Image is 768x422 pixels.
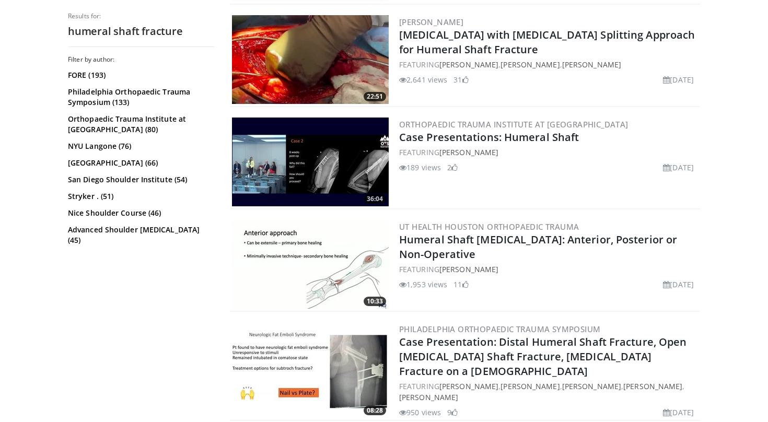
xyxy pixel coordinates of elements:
[232,15,389,104] img: fe61f686-b60f-4682-99a8-9cbfff0f136d.300x170_q85_crop-smart_upscale.jpg
[232,118,389,206] img: a74a2639-3721-4415-b1e4-416ba43fee11.300x170_q85_crop-smart_upscale.jpg
[439,264,498,274] a: [PERSON_NAME]
[68,191,212,202] a: Stryker . (51)
[399,119,629,130] a: Orthopaedic Trauma Institute at [GEOGRAPHIC_DATA]
[663,74,694,85] li: [DATE]
[399,17,463,27] a: [PERSON_NAME]
[364,194,386,204] span: 36:04
[68,208,212,218] a: Nice Shoulder Course (46)
[364,297,386,306] span: 10:33
[399,407,441,418] li: 950 views
[399,59,698,70] div: FEATURING , ,
[399,162,441,173] li: 189 views
[439,60,498,69] a: [PERSON_NAME]
[663,407,694,418] li: [DATE]
[399,335,686,378] a: Case Presentation: Distal Humeral Shaft Fracture, Open [MEDICAL_DATA] Shaft Fracture, [MEDICAL_DA...
[623,381,682,391] a: [PERSON_NAME]
[447,407,458,418] li: 9
[68,55,214,64] h3: Filter by author:
[453,279,468,290] li: 11
[68,225,212,245] a: Advanced Shoulder [MEDICAL_DATA] (45)
[399,392,458,402] a: [PERSON_NAME]
[68,25,214,38] h2: humeral shaft fracture
[399,28,695,56] a: [MEDICAL_DATA] with [MEDICAL_DATA] Splitting Approach for Humeral Shaft Fracture
[68,114,212,135] a: Orthopaedic Trauma Institute at [GEOGRAPHIC_DATA] (80)
[68,141,212,151] a: NYU Langone (76)
[501,381,560,391] a: [PERSON_NAME]
[501,60,560,69] a: [PERSON_NAME]
[453,74,468,85] li: 31
[439,381,498,391] a: [PERSON_NAME]
[68,12,214,20] p: Results for:
[68,158,212,168] a: [GEOGRAPHIC_DATA] (66)
[439,147,498,157] a: [PERSON_NAME]
[68,70,212,80] a: FORE (193)
[364,92,386,101] span: 22:51
[399,279,447,290] li: 1,953 views
[399,264,698,275] div: FEATURING
[447,162,458,173] li: 2
[663,162,694,173] li: [DATE]
[399,381,698,403] div: FEATURING , , , ,
[232,326,389,415] img: 3417ed90-590a-498c-af85-2b2e25254ea7.300x170_q85_crop-smart_upscale.jpg
[562,60,621,69] a: [PERSON_NAME]
[663,279,694,290] li: [DATE]
[399,74,447,85] li: 2,641 views
[399,130,579,144] a: Case Presentations: Humeral Shaft
[232,326,389,415] a: 08:28
[232,15,389,104] a: 22:51
[399,324,600,334] a: Philadelphia Orthopaedic Trauma Symposium
[562,381,621,391] a: [PERSON_NAME]
[68,87,212,108] a: Philadelphia Orthopaedic Trauma Symposium (133)
[399,232,677,261] a: Humeral Shaft [MEDICAL_DATA]: Anterior, Posterior or Non-Operative
[232,220,389,309] img: 51ea9e74-1711-444b-b8ef-da069accb836.300x170_q85_crop-smart_upscale.jpg
[232,220,389,309] a: 10:33
[399,221,579,232] a: UT Health Houston Orthopaedic Trauma
[68,174,212,185] a: San Diego Shoulder Institute (54)
[364,406,386,415] span: 08:28
[399,147,698,158] div: FEATURING
[232,118,389,206] a: 36:04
